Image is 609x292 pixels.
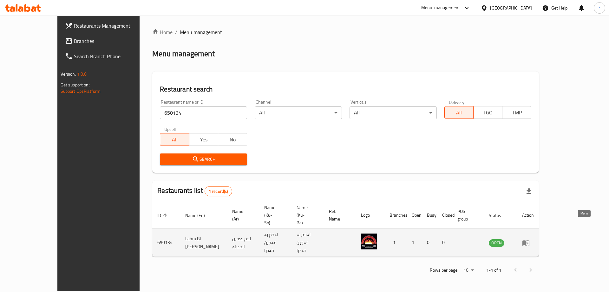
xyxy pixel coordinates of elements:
[60,33,159,49] a: Branches
[60,49,159,64] a: Search Branch Phone
[437,202,452,229] th: Closed
[180,229,227,257] td: Lahm Bi [PERSON_NAME]
[502,106,531,119] button: TMP
[74,52,154,60] span: Search Branch Phone
[152,229,180,257] td: 650134
[384,202,407,229] th: Branches
[449,100,465,104] label: Delivery
[599,4,600,11] span: r
[457,207,476,223] span: POS group
[361,234,377,249] img: Lahm Bi Ajin Al-Hadba
[422,229,437,257] td: 0
[61,87,101,95] a: Support.OpsPlatform
[160,153,247,165] button: Search
[407,229,422,257] td: 1
[192,135,216,144] span: Yes
[517,202,539,229] th: Action
[180,28,222,36] span: Menu management
[152,202,539,257] table: enhanced table
[264,204,284,227] span: Name (Ku-So)
[259,229,291,257] td: لەحم بە عەجین حەدبا
[384,229,407,257] td: 1
[255,106,342,119] div: All
[489,239,504,247] span: OPEN
[152,28,173,36] a: Home
[447,108,471,117] span: All
[291,229,324,257] td: لەحم بە عەجین حەدبا
[430,266,458,274] p: Rows per page:
[165,155,242,163] span: Search
[175,28,177,36] li: /
[489,239,504,247] div: OPEN
[205,188,232,194] span: 1 record(s)
[297,204,316,227] span: Name (Ku-Ba)
[350,106,437,119] div: All
[189,133,218,146] button: Yes
[164,127,176,131] label: Upsell
[74,37,154,45] span: Branches
[152,49,215,59] h2: Menu management
[205,186,232,196] div: Total records count
[461,266,476,275] div: Rows per page:
[486,266,501,274] p: 1-1 of 1
[163,135,187,144] span: All
[422,202,437,229] th: Busy
[152,28,539,36] nav: breadcrumb
[227,229,259,257] td: لحم بعجين الحدباء
[473,106,502,119] button: TGO
[185,212,213,219] span: Name (En)
[160,133,189,146] button: All
[505,108,529,117] span: TMP
[160,85,531,94] h2: Restaurant search
[437,229,452,257] td: 0
[157,212,169,219] span: ID
[476,108,500,117] span: TGO
[421,4,460,12] div: Menu-management
[521,184,536,199] div: Export file
[232,207,252,223] span: Name (Ar)
[160,106,247,119] input: Search for restaurant name or ID..
[157,186,232,196] h2: Restaurants list
[61,70,76,78] span: Version:
[444,106,474,119] button: All
[218,133,247,146] button: No
[61,81,90,89] span: Get support on:
[329,207,348,223] span: Ref. Name
[74,22,154,30] span: Restaurants Management
[356,202,384,229] th: Logo
[77,70,87,78] span: 1.0.0
[407,202,422,229] th: Open
[489,212,509,219] span: Status
[490,4,532,11] div: [GEOGRAPHIC_DATA]
[60,18,159,33] a: Restaurants Management
[221,135,245,144] span: No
